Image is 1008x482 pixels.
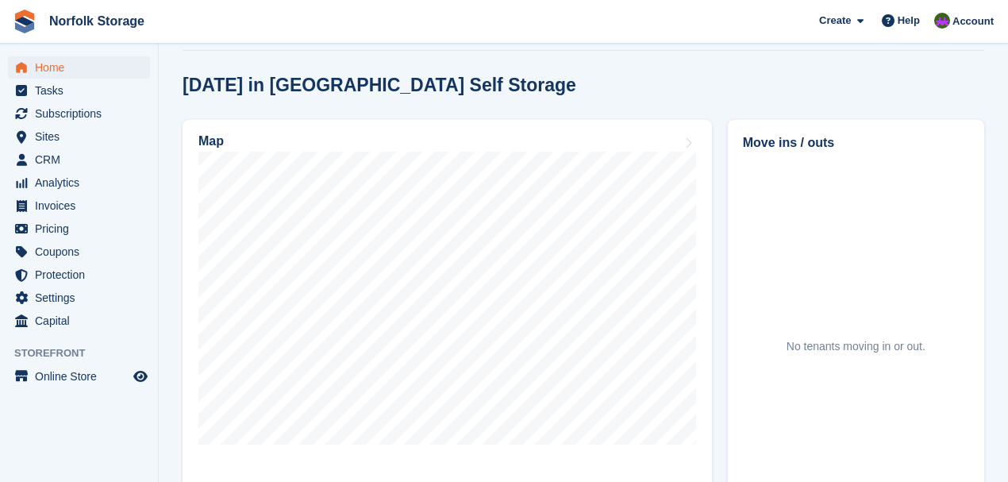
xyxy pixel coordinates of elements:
a: menu [8,79,150,102]
span: Online Store [35,365,130,388]
a: menu [8,148,150,171]
span: Pricing [35,218,130,240]
span: Subscriptions [35,102,130,125]
img: stora-icon-8386f47178a22dfd0bd8f6a31ec36ba5ce8667c1dd55bd0f319d3a0aa187defe.svg [13,10,37,33]
span: Tasks [35,79,130,102]
span: Sites [35,125,130,148]
a: menu [8,125,150,148]
a: menu [8,172,150,194]
span: CRM [35,148,130,171]
a: menu [8,102,150,125]
span: Storefront [14,345,158,361]
a: menu [8,310,150,332]
a: Preview store [131,367,150,386]
span: Analytics [35,172,130,194]
a: menu [8,56,150,79]
h2: [DATE] in [GEOGRAPHIC_DATA] Self Storage [183,75,576,96]
span: Create [819,13,851,29]
h2: Map [198,134,224,148]
span: Protection [35,264,130,286]
span: Capital [35,310,130,332]
a: menu [8,365,150,388]
div: No tenants moving in or out. [787,338,925,355]
span: Help [898,13,920,29]
img: Tom Pearson [934,13,950,29]
h2: Move ins / outs [743,133,969,152]
a: menu [8,287,150,309]
a: menu [8,195,150,217]
span: Account [952,13,994,29]
a: menu [8,264,150,286]
span: Coupons [35,241,130,263]
a: Norfolk Storage [43,8,151,34]
span: Home [35,56,130,79]
span: Invoices [35,195,130,217]
span: Settings [35,287,130,309]
a: menu [8,218,150,240]
a: menu [8,241,150,263]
